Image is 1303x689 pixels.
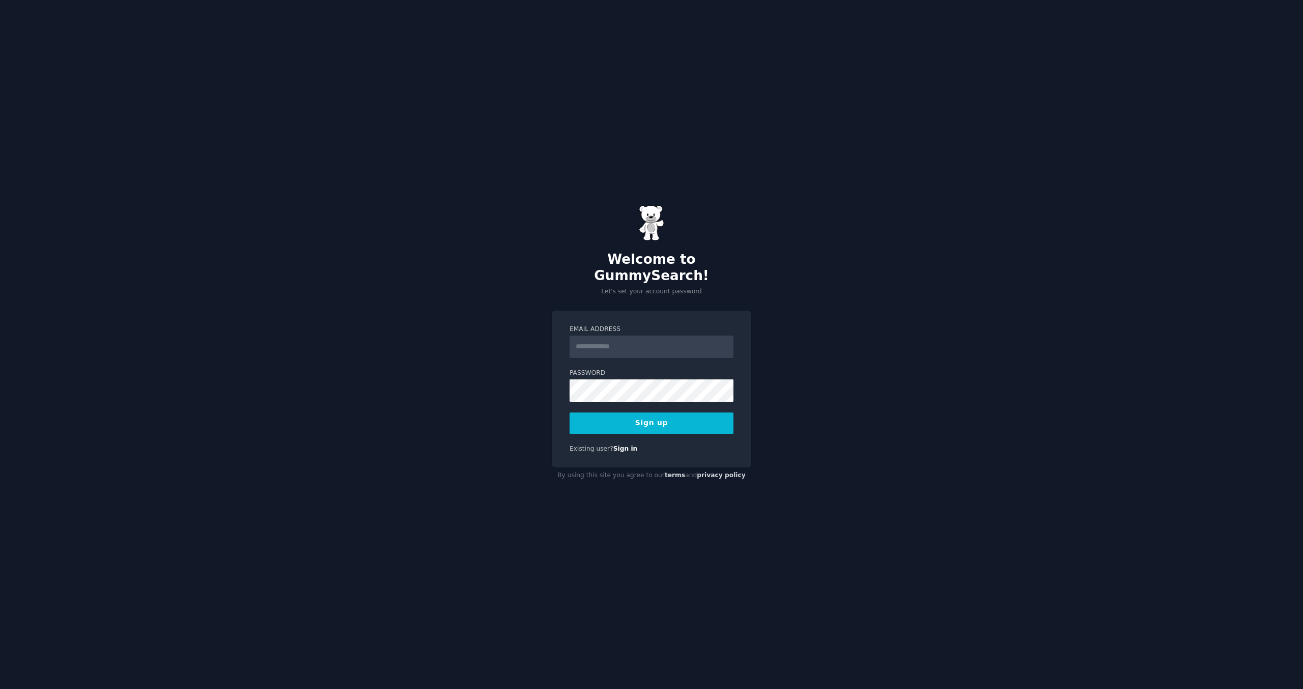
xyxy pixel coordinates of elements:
a: terms [665,472,685,479]
p: Let's set your account password [552,287,751,296]
label: Email Address [570,325,733,334]
a: Sign in [613,445,638,452]
label: Password [570,369,733,378]
img: Gummy Bear [639,205,664,241]
div: By using this site you agree to our and [552,467,751,484]
h2: Welcome to GummySearch! [552,252,751,284]
a: privacy policy [697,472,746,479]
span: Existing user? [570,445,613,452]
button: Sign up [570,412,733,434]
